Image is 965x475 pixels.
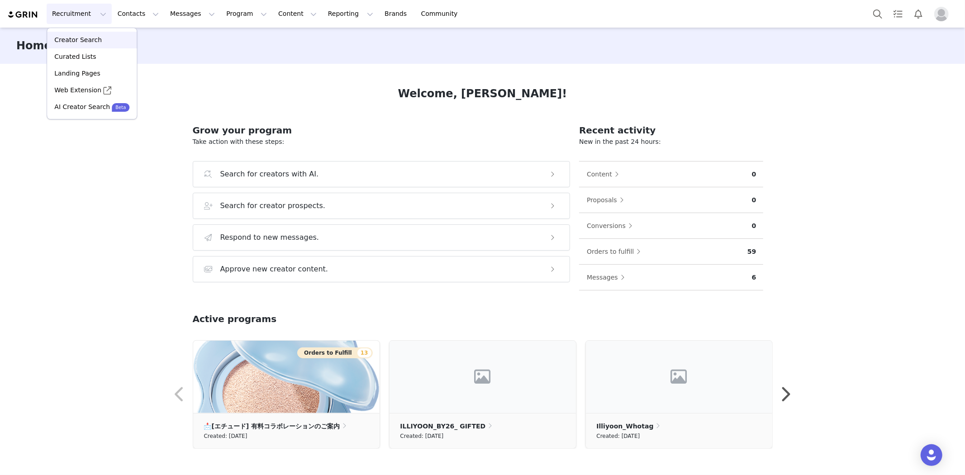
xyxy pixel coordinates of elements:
[220,264,328,275] h3: Approve new creator content.
[7,10,39,19] img: grin logo
[273,4,322,24] button: Content
[597,431,640,441] small: Created: [DATE]
[297,347,372,358] button: Orders to Fulfill13
[16,38,52,54] h3: Home
[54,52,96,62] p: Curated Lists
[115,104,126,111] p: Beta
[193,137,570,147] p: Take action with these steps:
[220,200,326,211] h3: Search for creator prospects.
[416,4,467,24] a: Community
[579,123,763,137] h2: Recent activity
[54,85,101,95] p: Web Extension
[220,169,319,180] h3: Search for creators with AI.
[54,35,102,45] p: Creator Search
[54,69,100,78] p: Landing Pages
[193,161,570,187] button: Search for creators with AI.
[400,421,486,431] p: ILLIYOON_BY26_ GIFTED
[193,312,277,326] h2: Active programs
[934,7,949,21] img: placeholder-profile.jpg
[193,123,570,137] h2: Grow your program
[379,4,415,24] a: Brands
[193,341,380,413] img: c41de215-e230-4d15-91a0-79a243cc4a2f.png
[586,218,637,233] button: Conversions
[752,195,756,205] p: 0
[908,4,928,24] button: Notifications
[193,193,570,219] button: Search for creator prospects.
[112,4,164,24] button: Contacts
[597,421,654,431] p: Illiyoon_Whotag
[921,444,942,466] div: Open Intercom Messenger
[398,85,567,102] h1: Welcome, [PERSON_NAME]!
[586,244,645,259] button: Orders to fulfill
[220,232,319,243] h3: Respond to new messages.
[868,4,888,24] button: Search
[579,137,763,147] p: New in the past 24 hours:
[929,7,958,21] button: Profile
[221,4,272,24] button: Program
[586,167,623,181] button: Content
[54,102,110,112] p: AI Creator Search
[888,4,908,24] a: Tasks
[400,431,444,441] small: Created: [DATE]
[193,224,570,251] button: Respond to new messages.
[47,4,112,24] button: Recruitment
[204,431,247,441] small: Created: [DATE]
[165,4,220,24] button: Messages
[204,421,340,431] p: 📩[エチュード] 有料コラボレーションのご案内
[586,193,628,207] button: Proposals
[752,170,756,179] p: 0
[323,4,379,24] button: Reporting
[193,256,570,282] button: Approve new creator content.
[586,270,629,285] button: Messages
[752,221,756,231] p: 0
[752,273,756,282] p: 6
[747,247,756,256] p: 59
